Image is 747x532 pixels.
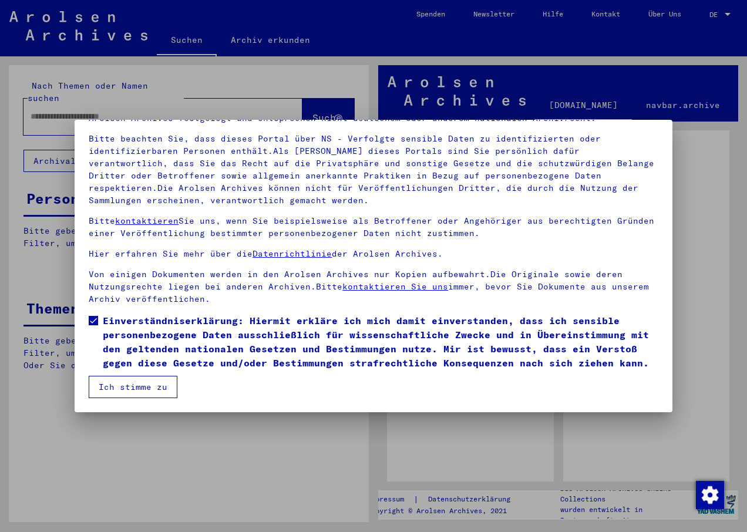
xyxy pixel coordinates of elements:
p: Hier erfahren Sie mehr über die der Arolsen Archives. [89,248,658,260]
span: Einverständniserklärung: Hiermit erkläre ich mich damit einverstanden, dass ich sensible personen... [103,314,658,370]
a: kontaktieren [115,216,179,226]
p: Bitte Sie uns, wenn Sie beispielsweise als Betroffener oder Angehöriger aus berechtigten Gründen ... [89,215,658,240]
a: kontaktieren Sie uns [342,281,448,292]
p: Von einigen Dokumenten werden in den Arolsen Archives nur Kopien aufbewahrt.Die Originale sowie d... [89,268,658,305]
img: Zustimmung ändern [696,481,724,509]
button: Ich stimme zu [89,376,177,398]
p: Bitte beachten Sie, dass dieses Portal über NS - Verfolgte sensible Daten zu identifizierten oder... [89,133,658,207]
a: Datenrichtlinie [253,248,332,259]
